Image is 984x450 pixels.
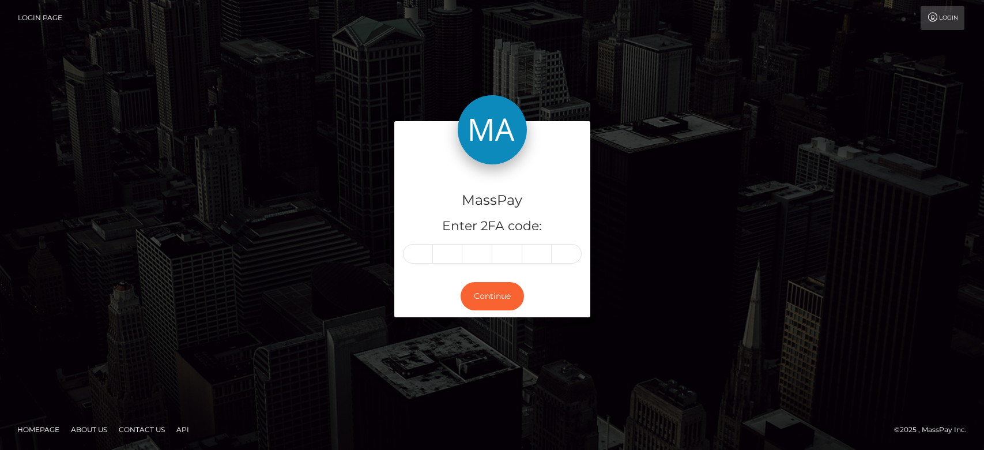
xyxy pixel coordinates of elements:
[921,6,964,30] a: Login
[461,282,524,310] button: Continue
[894,423,975,436] div: © 2025 , MassPay Inc.
[66,421,112,438] a: About Us
[18,6,62,30] a: Login Page
[172,421,194,438] a: API
[403,190,582,211] h4: MassPay
[114,421,169,438] a: Contact Us
[403,217,582,235] h5: Enter 2FA code:
[458,95,527,164] img: MassPay
[13,421,64,438] a: Homepage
